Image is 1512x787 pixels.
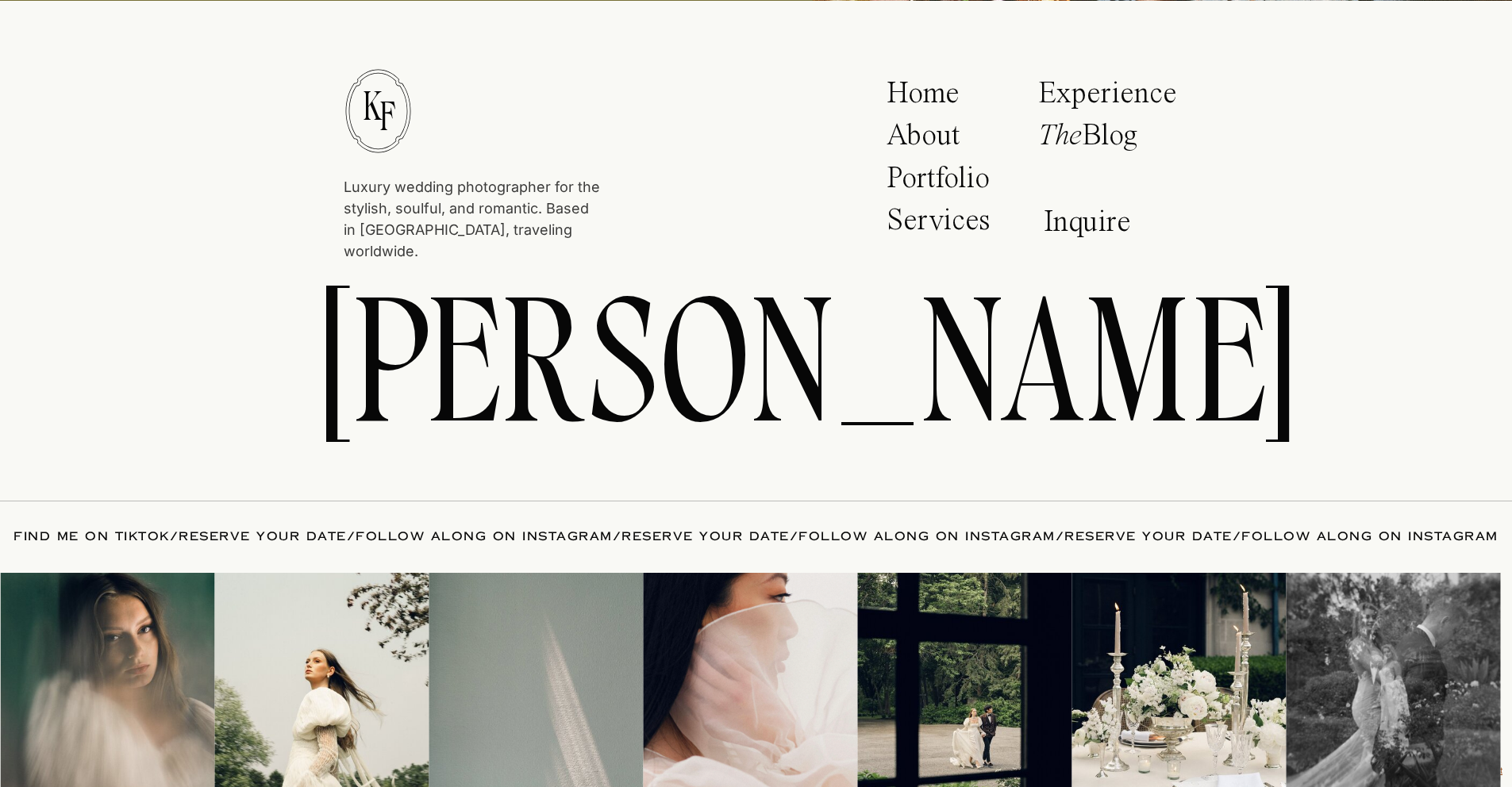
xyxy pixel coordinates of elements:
[621,528,790,544] a: RESERVE YOUR DATE
[429,573,643,787] img: Tec_Petaja_Photography_LeCollectif-5
[1038,79,1177,113] a: Experience
[319,269,1194,456] a: [PERSON_NAME]
[1038,121,1168,160] p: Blog
[857,573,1071,787] img: Tec_Petaja_Photography_LeCollectif-36
[214,573,429,787] img: Tec_Petaja_Photography_LeCollectif-28
[1241,528,1499,544] a: FOLLOW ALONG ON INSTAGRAM
[363,86,382,121] p: K
[356,528,613,544] a: FOLLOW ALONG ON INSTAGRAM
[643,573,857,787] img: Screen Shot 2024-04-17 at 10.55.19 AM
[1071,573,1286,787] img: Tec_Petaja_Photography_LeCollectif-18
[887,163,1000,203] a: Portfolio
[887,79,970,118] a: Home
[798,528,1056,544] a: FOLLOW ALONG ON INSTAGRAM
[887,121,980,160] a: About
[887,205,996,245] a: Services
[1064,528,1233,544] a: RESERVE YOUR DATE
[1038,121,1082,152] i: The
[1038,121,1168,160] a: TheBlog
[179,528,347,544] a: RESERVE YOUR DATE
[1044,207,1140,244] a: Inquire
[344,176,600,245] p: Luxury wedding photographer for the stylish, soulful, and romantic. Based in [GEOGRAPHIC_DATA], t...
[368,96,406,132] p: F
[1286,573,1500,787] img: 6
[13,528,170,544] a: FIND ME ON TIKTOK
